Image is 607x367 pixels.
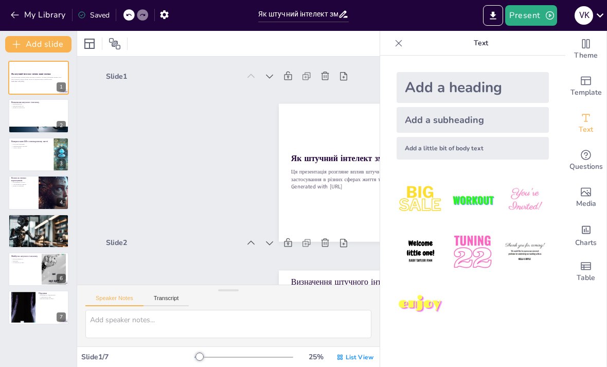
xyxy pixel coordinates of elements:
[577,272,595,284] span: Table
[574,50,598,61] span: Theme
[397,72,549,103] div: Add a heading
[11,221,66,223] p: Залежність від технологій
[407,31,555,56] p: Text
[11,218,66,220] p: Питання конфіденційності
[565,105,606,142] div: Add text boxes
[57,159,66,168] div: 3
[8,176,69,209] div: https://cdn.sendsteps.com/images/logo/sendsteps_logo_white.pnghttps://cdn.sendsteps.com/images/lo...
[575,237,597,249] span: Charts
[449,228,496,276] img: 5.jpeg
[11,107,66,109] p: Вплив на технології
[8,7,70,23] button: My Library
[57,121,66,130] div: 2
[346,353,373,361] span: List View
[57,274,66,283] div: 6
[39,296,66,298] p: Адаптація до змін
[501,176,549,224] img: 3.jpeg
[11,262,39,264] p: Готовність до змін
[397,281,444,328] img: 7.jpeg
[565,216,606,253] div: Add charts and graphs
[570,87,602,98] span: Template
[11,73,51,76] strong: Як штучний інтелект змінює наші звички
[11,220,66,222] p: Етичні питання
[11,103,66,105] p: Визначення ШІ
[11,182,35,184] p: Полегшення доступу
[57,312,66,322] div: 7
[576,198,596,209] span: Media
[57,198,66,207] div: 4
[8,214,69,248] div: https://cdn.sendsteps.com/images/logo/sendsteps_logo_white.pnghttps://cdn.sendsteps.com/images/lo...
[304,352,328,362] div: 25 %
[11,77,66,80] p: Ця презентація розгляне вплив штучного інтелекту на наші повсякденні звички, його застосування в ...
[565,253,606,290] div: Add a table
[449,176,496,224] img: 2.jpeg
[39,294,66,296] p: Важливість усвідомлення
[39,292,66,295] p: Підсумки
[505,5,557,26] button: Present
[57,236,66,245] div: 5
[11,185,35,187] p: Вплив на рішення
[8,137,69,171] div: https://cdn.sendsteps.com/images/logo/sendsteps_logo_white.pnghttps://cdn.sendsteps.com/images/lo...
[483,5,503,26] button: Export to PowerPoint
[81,36,98,52] div: Layout
[11,80,66,82] p: Generated with [URL]
[501,228,549,276] img: 6.jpeg
[68,218,194,333] strong: Як штучний інтелект змінює наші звички
[78,10,110,20] div: Saved
[397,176,444,224] img: 1.jpeg
[8,290,69,324] div: https://cdn.sendsteps.com/images/logo/sendsteps_logo_white.pnghttps://cdn.sendsteps.com/images/lo...
[575,5,593,26] button: V K
[11,145,51,147] p: Рекомендаційні системи
[11,215,66,218] p: Виклики та ризики
[11,183,35,185] p: Автоматизація завдань
[8,99,69,133] div: https://cdn.sendsteps.com/images/logo/sendsteps_logo_white.pnghttps://cdn.sendsteps.com/images/lo...
[144,295,189,306] button: Transcript
[258,7,338,22] input: Insert title
[11,260,39,262] p: Виклики
[11,255,39,258] p: Майбутнє штучного інтелекту
[85,295,144,306] button: Speaker Notes
[11,140,51,143] p: Використання ШІ в повсякденному житті
[39,298,66,300] p: Використання на благо
[397,137,549,160] div: Add a little bit of body text
[565,142,606,179] div: Get real-time input from your audience
[11,177,35,182] p: Вплив на звички користувачів
[280,155,386,252] div: Slide 1
[565,31,606,68] div: Change the overall theme
[8,61,69,95] div: https://cdn.sendsteps.com/images/logo/sendsteps_logo_white.pnghttps://cdn.sendsteps.com/images/lo...
[168,31,274,128] div: Slide 2
[109,38,121,50] span: Position
[11,104,66,107] p: Використання ШІ
[57,82,66,92] div: 1
[565,68,606,105] div: Add ready made slides
[11,147,51,149] p: Аналіз звичок
[397,228,444,276] img: 4.jpeg
[8,252,69,286] div: https://cdn.sendsteps.com/images/logo/sendsteps_logo_white.pnghttps://cdn.sendsteps.com/images/lo...
[5,36,72,53] button: Add slide
[565,179,606,216] div: Add images, graphics, shapes or video
[11,143,51,145] p: Голосові помічники
[579,124,593,135] span: Text
[569,161,603,172] span: Questions
[11,100,66,103] p: Визначення штучного інтелекту
[81,352,194,362] div: Slide 1 / 7
[11,258,39,260] p: Нові можливості
[575,6,593,25] div: V K
[397,107,549,133] div: Add a subheading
